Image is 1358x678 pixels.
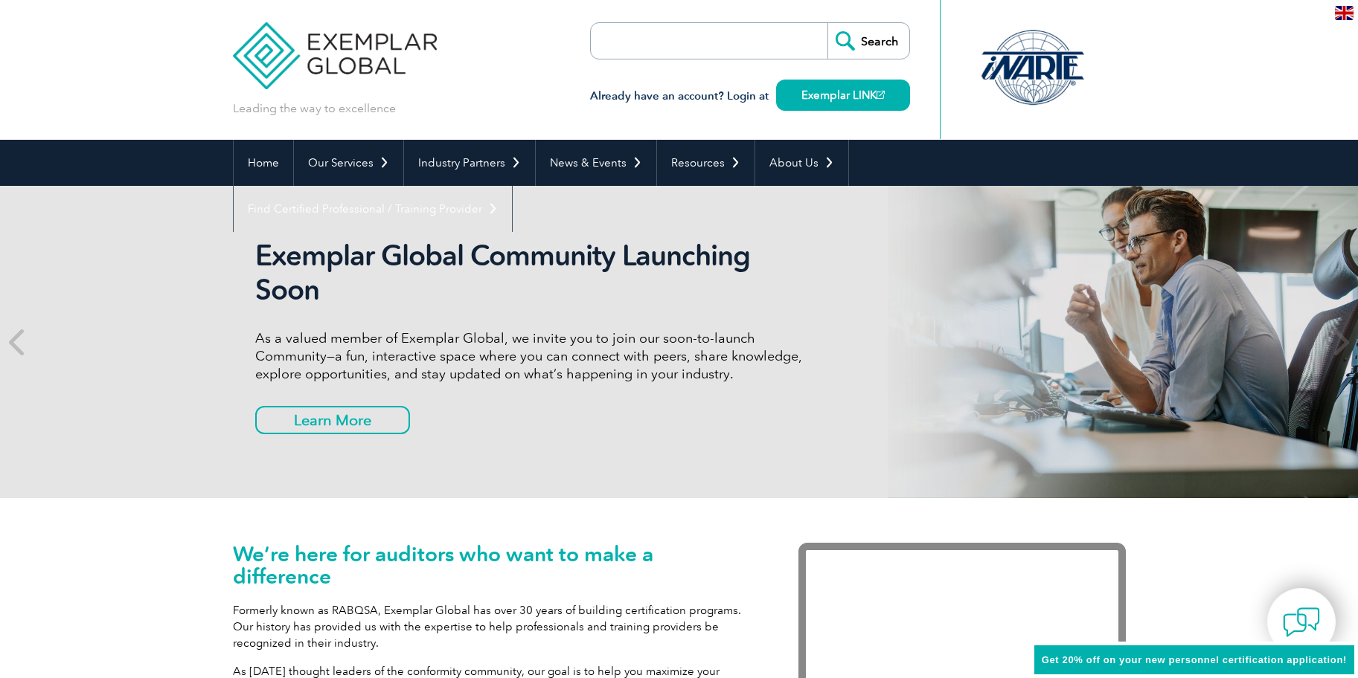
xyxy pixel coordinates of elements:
[233,602,754,651] p: Formerly known as RABQSA, Exemplar Global has over 30 years of building certification programs. O...
[294,140,403,186] a: Our Services
[536,140,656,186] a: News & Events
[255,329,813,383] p: As a valued member of Exemplar Global, we invite you to join our soon-to-launch Community—a fun, ...
[1335,6,1354,20] img: en
[233,100,396,117] p: Leading the way to excellence
[233,543,754,587] h1: We’re here for auditors who want to make a difference
[234,186,512,232] a: Find Certified Professional / Training Provider
[255,406,410,434] a: Learn More
[590,87,910,106] h3: Already have an account? Login at
[404,140,535,186] a: Industry Partners
[827,23,909,59] input: Search
[1042,654,1347,665] span: Get 20% off on your new personnel certification application!
[877,91,885,99] img: open_square.png
[657,140,755,186] a: Resources
[234,140,293,186] a: Home
[1283,604,1320,641] img: contact-chat.png
[776,80,910,111] a: Exemplar LINK
[255,239,813,307] h2: Exemplar Global Community Launching Soon
[755,140,848,186] a: About Us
